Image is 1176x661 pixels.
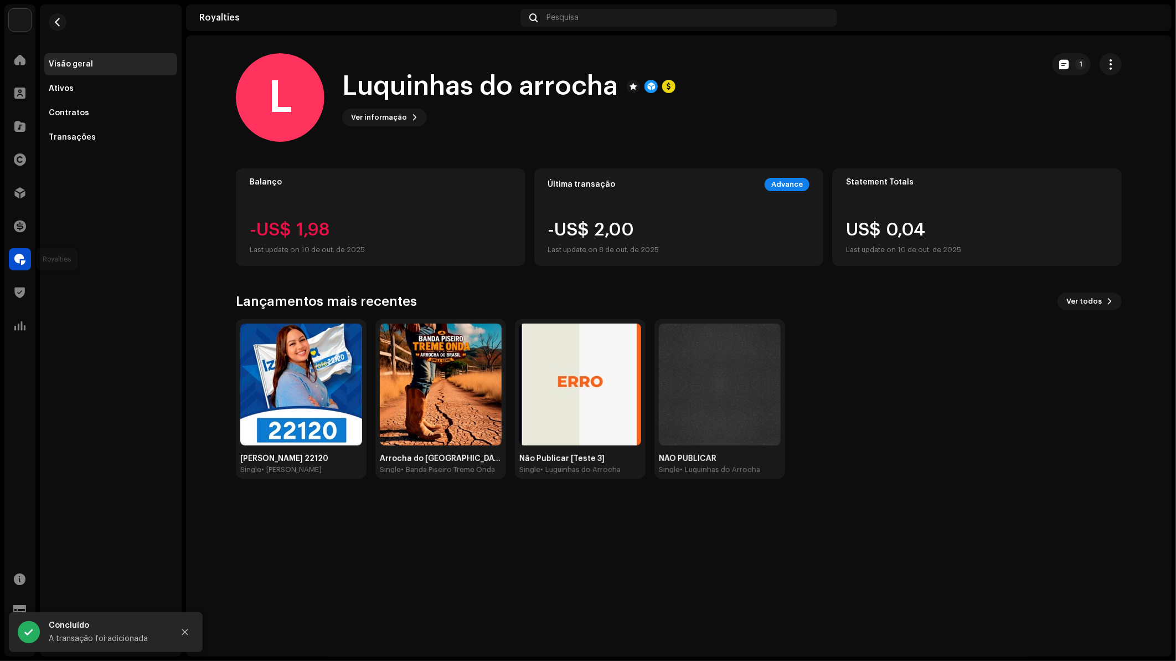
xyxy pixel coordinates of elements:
[342,69,618,104] h1: Luquinhas do arrocha
[351,106,407,129] span: Ver informação
[49,619,165,632] div: Concluído
[199,13,516,22] div: Royalties
[236,293,417,310] h3: Lançamentos mais recentes
[236,53,324,142] div: L
[49,632,165,645] div: A transação foi adicionada
[342,109,427,126] button: Ver informação
[44,78,177,100] re-m-nav-item: Ativos
[1066,290,1102,312] span: Ver todos
[659,324,781,445] img: b1789894-ad13-4a04-8776-524c0970b3d7
[250,178,512,187] div: Balanço
[519,465,540,474] div: Single
[240,454,362,463] div: [PERSON_NAME] 22120
[832,168,1122,266] re-o-card-value: Statement Totals
[1075,59,1086,70] p-badge: 1
[765,178,809,191] div: Advance
[49,84,74,93] div: Ativos
[548,180,616,189] div: Última transação
[519,324,641,445] img: bef99952-372f-4bcb-a204-262961ee0f86
[540,465,621,474] div: • Luquinhas do Arrocha
[9,9,31,31] img: 1710b61e-6121-4e79-a126-bcb8d8a2a180
[261,465,322,474] div: • [PERSON_NAME]
[236,168,525,266] re-o-card-value: Balanço
[174,621,196,643] button: Close
[49,109,89,117] div: Contratos
[546,13,579,22] span: Pesquisa
[1141,9,1158,27] img: c3ace681-228d-4631-9f26-36716aff81b7
[380,324,502,445] img: c6dc91de-c36a-405a-8b73-6c3cd781a533
[659,465,680,474] div: Single
[240,324,362,445] img: 7870eec6-ef70-4883-8b77-481a54856ebf
[548,243,659,257] div: Last update on 8 de out. de 2025
[680,465,760,474] div: • Luquinhas do Arrocha
[519,454,641,463] div: Não Publicar [Teste 3]
[1058,293,1122,310] button: Ver todos
[49,60,93,69] div: Visão geral
[846,243,961,257] div: Last update on 10 de out. de 2025
[44,102,177,124] re-m-nav-item: Contratos
[401,465,495,474] div: • Banda Piseiro Treme Onda
[250,243,365,257] div: Last update on 10 de out. de 2025
[44,126,177,148] re-m-nav-item: Transações
[380,465,401,474] div: Single
[44,53,177,75] re-m-nav-item: Visão geral
[1053,53,1091,75] button: 1
[240,465,261,474] div: Single
[659,454,781,463] div: NÃO PUBLICAR
[49,133,96,142] div: Transações
[380,454,502,463] div: Arrocha do [GEOGRAPHIC_DATA]
[846,178,1108,187] div: Statement Totals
